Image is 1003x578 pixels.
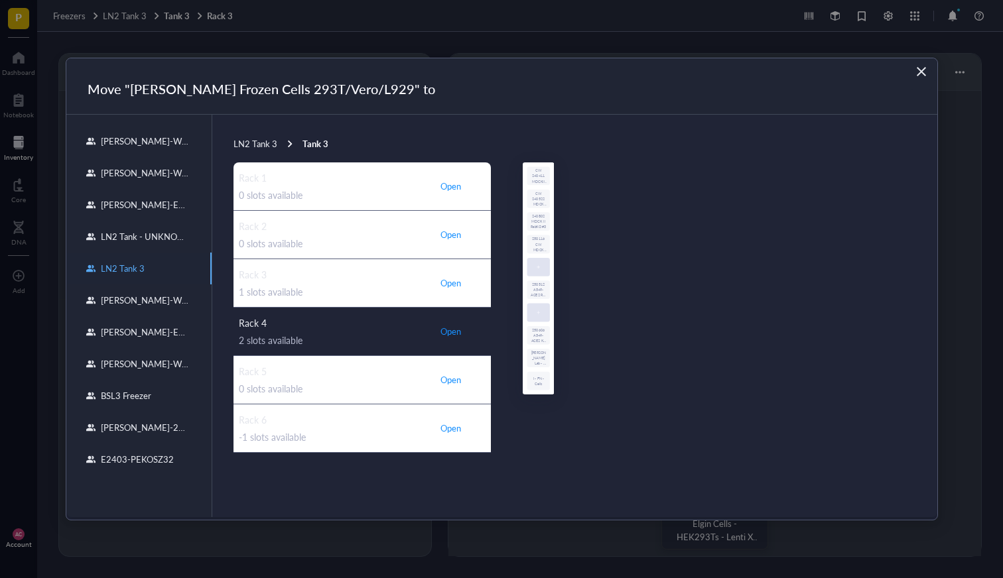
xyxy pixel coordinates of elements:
div: Rack 4 [239,316,427,330]
span: Open [440,180,461,192]
div: Rack 2 [239,219,427,233]
div: [PERSON_NAME]-W2105-07 [96,167,190,179]
span: LN2 Tank 3 [234,137,277,150]
div: LN2 Tank 3 [96,262,145,274]
span: Open [440,374,461,386]
span: Open [440,325,461,337]
button: Open [438,227,464,243]
div: BSL3 Freezer [96,390,151,402]
button: Open [438,178,464,194]
div: LN2 Tank - UNKNOWN [96,231,190,243]
div: 1 slots available [239,284,427,299]
button: Open [438,420,464,436]
span: Tank 3 [302,137,328,150]
div: [PERSON_NAME]-W2105-13 (Freezer 4) [96,135,190,147]
div: Move "[PERSON_NAME] Frozen Cells 293T/Vero/L929" to [88,80,895,98]
div: [PERSON_NAME]-W2105-14 [96,294,190,306]
div: 0 slots available [239,236,427,251]
div: [PERSON_NAME]-2105-06 [96,422,190,433]
div: E2403-PEKOSZ32 [96,453,174,465]
div: [PERSON_NAME]-W2105-09 [96,358,190,370]
div: Rack 5 [239,364,427,378]
div: 0 slots available [239,188,427,202]
span: Open [440,277,461,289]
button: Open [438,323,464,339]
div: -1 slots available [239,430,427,444]
button: Open [438,275,464,291]
span: Open [440,229,461,241]
div: Rack 6 [239,412,427,427]
button: Open [438,372,464,388]
span: Open [440,422,461,434]
div: [PERSON_NAME]-E2403-05 [96,199,190,211]
div: [PERSON_NAME]-E2300-[PERSON_NAME]-31 [96,326,190,338]
button: Close [911,69,932,90]
div: 0 slots available [239,381,427,396]
div: Rack 3 [239,267,427,282]
div: 2 slots available [239,333,427,347]
span: Close [911,72,932,87]
div: Rack 1 [239,170,427,185]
